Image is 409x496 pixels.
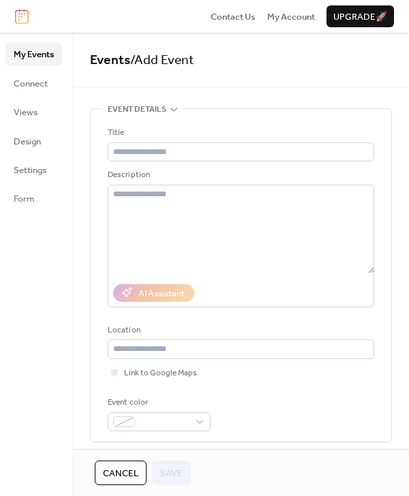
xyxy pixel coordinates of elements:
a: My Events [5,43,62,65]
img: logo [15,9,29,24]
a: Contact Us [211,10,256,23]
span: Connect [14,77,48,91]
a: Views [5,101,62,123]
button: Cancel [95,461,147,485]
a: Form [5,187,62,209]
span: Views [14,106,37,119]
a: Design [5,130,62,152]
button: Upgrade🚀 [327,5,394,27]
span: Upgrade 🚀 [333,10,387,24]
span: Event details [108,103,166,117]
div: Location [108,324,372,337]
div: Event color [108,396,208,409]
span: Cancel [103,467,138,480]
span: Settings [14,164,46,177]
a: Events [90,48,130,73]
span: Link to Google Maps [124,367,197,380]
div: Description [108,168,372,182]
a: Settings [5,159,62,181]
span: My Events [14,48,54,61]
a: Connect [5,72,62,94]
span: / Add Event [130,48,194,73]
div: Title [108,126,372,140]
span: Design [14,135,41,149]
span: Form [14,192,35,206]
span: My Account [267,10,315,24]
span: Contact Us [211,10,256,24]
a: My Account [267,10,315,23]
